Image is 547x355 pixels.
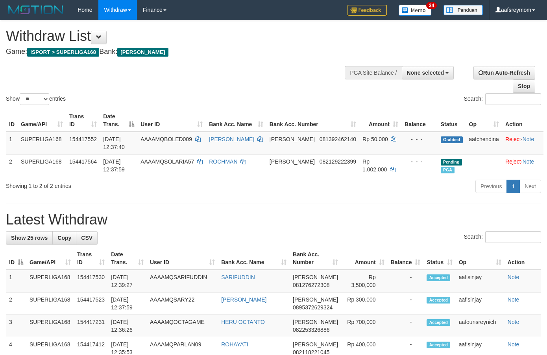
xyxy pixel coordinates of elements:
[405,135,434,143] div: - - -
[345,66,401,79] div: PGA Site Balance /
[359,109,401,132] th: Amount: activate to sort column ascending
[140,158,194,165] span: AAAAMQSOLARIA57
[26,315,74,337] td: SUPERLIGA168
[6,4,66,16] img: MOTION_logo.png
[502,154,543,177] td: ·
[108,270,147,292] td: [DATE] 12:39:27
[402,66,454,79] button: None selected
[6,179,222,190] div: Showing 1 to 2 of 2 entries
[74,270,108,292] td: 154417530
[6,212,541,228] h1: Latest Withdraw
[147,270,218,292] td: AAAAMQSARIFUDDIN
[20,93,49,105] select: Showentries
[456,315,504,337] td: aafounsreynich
[6,154,18,177] td: 2
[456,292,504,315] td: aafisinjay
[108,315,147,337] td: [DATE] 12:36:26
[407,70,444,76] span: None selected
[18,154,66,177] td: SUPERLIGA168
[6,109,18,132] th: ID
[405,158,434,166] div: - - -
[399,5,432,16] img: Button%20Memo.svg
[427,319,450,326] span: Accepted
[388,292,424,315] td: -
[426,2,437,9] span: 34
[74,247,108,270] th: Trans ID: activate to sort column ascending
[26,247,74,270] th: Game/API: activate to sort column ascending
[388,270,424,292] td: -
[508,274,519,280] a: Note
[473,66,535,79] a: Run Auto-Refresh
[290,247,341,270] th: Bank Acc. Number: activate to sort column ascending
[6,315,26,337] td: 3
[485,231,541,243] input: Search:
[506,180,520,193] a: 1
[266,109,359,132] th: Bank Acc. Number: activate to sort column ascending
[502,132,543,155] td: ·
[441,159,462,166] span: Pending
[513,79,535,93] a: Stop
[57,235,71,241] span: Copy
[74,315,108,337] td: 154417231
[466,132,503,155] td: aafchendina
[6,132,18,155] td: 1
[427,274,450,281] span: Accepted
[444,5,483,15] img: panduan.png
[320,158,356,165] span: Copy 082129222399 to clipboard
[52,231,76,245] a: Copy
[485,93,541,105] input: Search:
[362,136,388,142] span: Rp 50.000
[26,292,74,315] td: SUPERLIGA168
[456,270,504,292] td: aafisinjay
[504,247,541,270] th: Action
[221,341,248,348] a: ROHAYATI
[464,231,541,243] label: Search:
[6,270,26,292] td: 1
[117,48,168,57] span: [PERSON_NAME]
[427,297,450,303] span: Accepted
[209,158,237,165] a: ROCHMAN
[341,247,387,270] th: Amount: activate to sort column ascending
[103,136,125,150] span: [DATE] 12:37:40
[100,109,137,132] th: Date Trans.: activate to sort column descending
[221,319,265,325] a: HERU OCTANTO
[18,109,66,132] th: Game/API: activate to sort column ascending
[362,158,387,173] span: Rp 1.002.000
[66,109,100,132] th: Trans ID: activate to sort column ascending
[293,327,329,333] span: Copy 082253326886 to clipboard
[341,270,387,292] td: Rp 3,500,000
[508,296,519,303] a: Note
[6,231,53,245] a: Show 25 rows
[341,315,387,337] td: Rp 700,000
[523,136,534,142] a: Note
[505,158,521,165] a: Reject
[270,136,315,142] span: [PERSON_NAME]
[293,319,338,325] span: [PERSON_NAME]
[441,136,463,143] span: Grabbed
[26,270,74,292] td: SUPERLIGA168
[441,167,455,173] span: Marked by aafounsreynich
[74,292,108,315] td: 154417523
[341,292,387,315] td: Rp 300,000
[347,5,387,16] img: Feedback.jpg
[76,231,98,245] a: CSV
[218,247,290,270] th: Bank Acc. Name: activate to sort column ascending
[81,235,92,241] span: CSV
[427,342,450,348] span: Accepted
[293,274,338,280] span: [PERSON_NAME]
[508,319,519,325] a: Note
[456,247,504,270] th: Op: activate to sort column ascending
[140,136,192,142] span: AAAAMQBOLED009
[69,158,97,165] span: 154417564
[18,132,66,155] td: SUPERLIGA168
[206,109,266,132] th: Bank Acc. Name: activate to sort column ascending
[388,247,424,270] th: Balance: activate to sort column ascending
[6,247,26,270] th: ID: activate to sort column descending
[147,292,218,315] td: AAAAMQSARY22
[293,341,338,348] span: [PERSON_NAME]
[388,315,424,337] td: -
[6,93,66,105] label: Show entries
[103,158,125,173] span: [DATE] 12:37:59
[27,48,99,57] span: ISPORT > SUPERLIGA168
[464,93,541,105] label: Search:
